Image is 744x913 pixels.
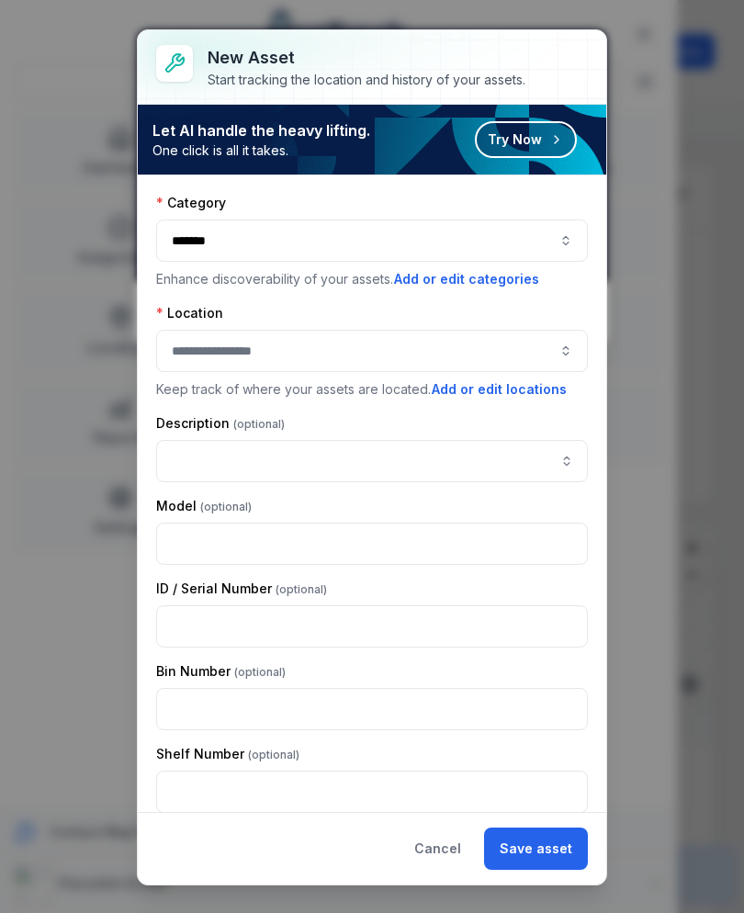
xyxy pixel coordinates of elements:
button: Save asset [484,828,588,870]
label: Category [156,194,226,212]
input: asset-add:description-label [156,440,588,482]
strong: Let AI handle the heavy lifting. [152,119,370,141]
label: Bin Number [156,662,286,681]
button: Add or edit locations [431,379,568,400]
button: Add or edit categories [393,269,540,289]
label: Model [156,497,252,515]
p: Enhance discoverability of your assets. [156,269,588,289]
div: Start tracking the location and history of your assets. [208,71,525,89]
h3: New asset [208,45,525,71]
button: Cancel [399,828,477,870]
label: Shelf Number [156,745,299,763]
label: Description [156,414,285,433]
p: Keep track of where your assets are located. [156,379,588,400]
button: Try Now [475,121,577,158]
label: ID / Serial Number [156,580,327,598]
label: Location [156,304,223,322]
span: One click is all it takes. [152,141,370,160]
